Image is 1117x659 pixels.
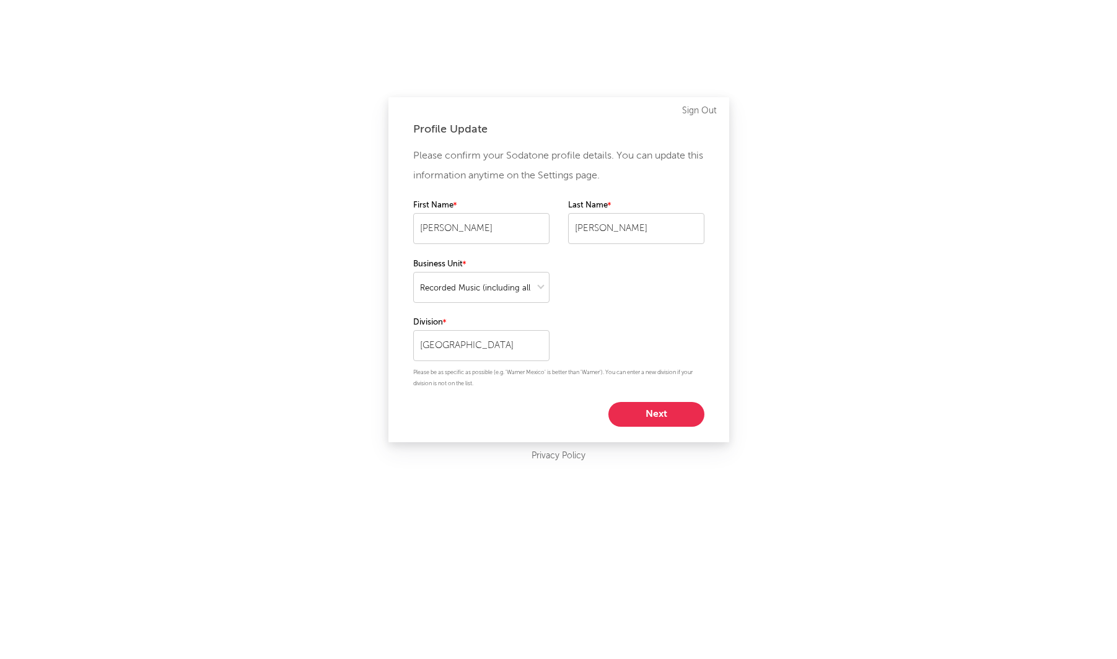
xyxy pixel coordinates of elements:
[413,198,550,213] label: First Name
[413,330,550,361] input: Your division
[608,402,704,427] button: Next
[413,122,704,137] div: Profile Update
[413,367,704,390] p: Please be as specific as possible (e.g. 'Warner Mexico' is better than 'Warner'). You can enter a...
[532,448,585,464] a: Privacy Policy
[413,315,550,330] label: Division
[413,146,704,186] p: Please confirm your Sodatone profile details. You can update this information anytime on the Sett...
[568,198,704,213] label: Last Name
[568,213,704,244] input: Your last name
[413,213,550,244] input: Your first name
[682,103,717,118] a: Sign Out
[413,257,550,272] label: Business Unit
